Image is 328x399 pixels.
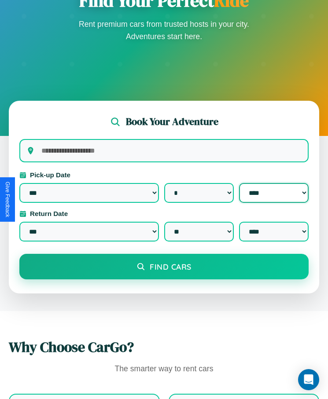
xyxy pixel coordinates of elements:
h2: Book Your Adventure [126,115,218,128]
label: Pick-up Date [19,171,309,179]
h2: Why Choose CarGo? [9,337,319,357]
p: The smarter way to rent cars [9,362,319,376]
div: Open Intercom Messenger [298,369,319,390]
label: Return Date [19,210,309,217]
button: Find Cars [19,254,309,279]
div: Give Feedback [4,182,11,217]
p: Rent premium cars from trusted hosts in your city. Adventures start here. [76,18,252,43]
